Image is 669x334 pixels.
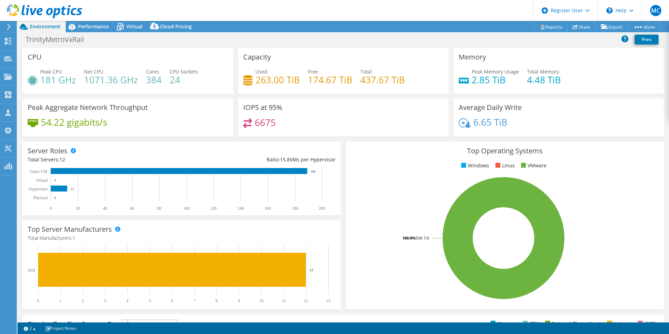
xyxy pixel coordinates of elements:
text: 20 [76,206,80,211]
a: 2 [19,324,41,333]
text: 120 [210,206,217,211]
li: VMware [519,162,547,169]
span: Total [360,68,372,75]
span: Net CPU [84,68,103,75]
text: 4 [126,298,128,303]
text: 100 [183,206,190,211]
text: 7 [193,298,196,303]
h3: Capacity [243,53,271,61]
text: 2 [82,298,84,303]
text: 40 [103,206,107,211]
h4: 437.67 TiB [360,76,405,84]
a: Share [567,21,596,32]
text: 12 [304,298,308,303]
span: Peak CPU [40,68,62,75]
h3: Memory [459,53,486,61]
span: Performance [78,23,109,30]
a: Export [596,21,628,32]
text: 80 [157,206,161,211]
text: Hypervisor [29,187,48,192]
text: 6 [171,298,173,303]
span: IOPS [122,320,177,328]
span: Virtual [126,23,142,30]
tspan: ESXi 7.0 [415,235,429,241]
text: 13 [326,298,330,303]
text: 10 [259,298,263,303]
text: 12 [71,187,74,191]
text: 11 [282,298,286,303]
text: Virtual [36,178,48,183]
h3: Average Daily Write [459,104,522,111]
h1: TrinityMetroVxRail [23,36,95,43]
h4: 174.67 TiB [308,76,352,84]
text: 140 [238,206,244,211]
h4: 384 [146,76,162,84]
span: CPU Sockets [170,68,198,75]
h4: 6675 [255,119,276,126]
text: 5 [149,298,151,303]
h4: 24 [170,76,198,84]
span: Cores [146,68,159,75]
text: Physical [33,195,48,200]
h4: Total Manufacturers: [28,234,336,242]
text: 12 [309,268,313,272]
span: Total Memory [527,68,559,75]
h3: IOPS at 95% [243,104,282,111]
span: MC [650,5,661,16]
text: 0 [54,179,56,182]
text: 0 [54,196,56,200]
li: CPU [521,320,539,327]
li: Memory [489,320,516,327]
span: 1 [72,235,75,241]
span: Free [308,68,318,75]
li: IOPS [636,320,655,327]
h3: Top Server Manufacturers [28,225,112,233]
h4: 263.00 TiB [255,76,300,84]
a: More [628,21,660,32]
text: 0 [50,206,52,211]
h4: 2.85 TiB [472,76,519,84]
h3: Top Operating Systems [351,147,659,155]
div: Ratio: VMs per Hypervisor [182,156,336,163]
div: Total Servers: [28,156,182,163]
text: 3 [104,298,106,303]
a: Project Notes [40,324,81,333]
h3: Peak Aggregate Network Throughput [28,104,148,111]
text: 9 [238,298,240,303]
span: Used [255,68,267,75]
text: 189 [311,170,316,173]
span: Environment [30,23,61,30]
svg: \n [606,7,613,14]
li: Network Throughput [543,320,601,327]
h4: 4.48 TiB [527,76,561,84]
a: Print [635,35,659,44]
text: 200 [319,206,325,211]
text: 60 [130,206,134,211]
h3: CPU [28,53,42,61]
a: Reports [534,21,568,32]
h4: 6.65 TiB [473,118,507,126]
li: Windows [459,162,489,169]
span: Peak Memory Usage [472,68,519,75]
text: 160 [265,206,271,211]
h4: 181 GHz [40,76,76,84]
text: Dell [28,268,35,273]
li: Latency [605,320,632,327]
li: Linux [494,162,515,169]
text: 8 [216,298,218,303]
text: 0 [37,298,39,303]
h4: 54.22 gigabits/s [41,118,107,126]
h4: 1071.36 GHz [84,76,138,84]
span: 15.8 [280,156,290,163]
h3: Server Roles [28,147,68,155]
text: 1 [59,298,62,303]
span: Cloud Pricing [160,23,192,30]
text: Guest VM [30,169,47,174]
tspan: 100.0% [402,235,415,241]
text: 180 [292,206,298,211]
span: 12 [59,156,65,163]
